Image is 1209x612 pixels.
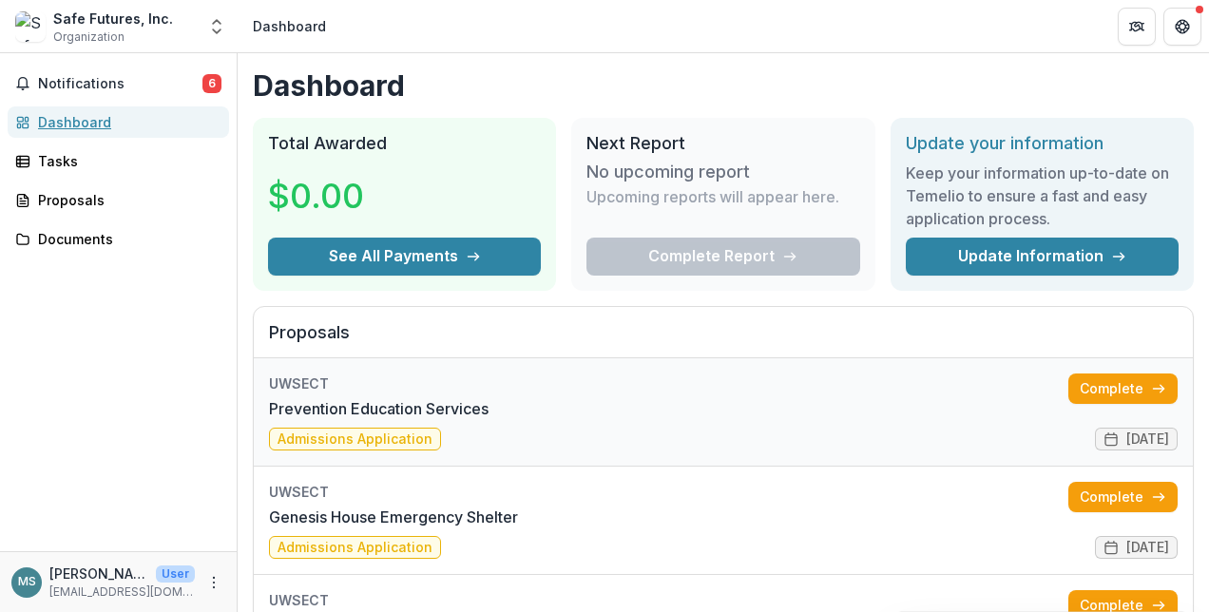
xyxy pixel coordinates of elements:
[268,238,541,276] button: See All Payments
[269,322,1178,358] h2: Proposals
[53,9,173,29] div: Safe Futures, Inc.
[1118,8,1156,46] button: Partners
[38,151,214,171] div: Tasks
[203,8,230,46] button: Open entity switcher
[156,565,195,583] p: User
[586,185,839,208] p: Upcoming reports will appear here.
[1163,8,1201,46] button: Get Help
[268,133,541,154] h2: Total Awarded
[49,564,148,583] p: [PERSON_NAME]
[269,397,489,420] a: Prevention Education Services
[269,506,518,528] a: Genesis House Emergency Shelter
[202,74,221,93] span: 6
[253,68,1194,103] h1: Dashboard
[8,223,229,255] a: Documents
[38,190,214,210] div: Proposals
[38,76,202,92] span: Notifications
[586,162,750,182] h3: No upcoming report
[15,11,46,42] img: Safe Futures, Inc.
[906,133,1179,154] h2: Update your information
[8,145,229,177] a: Tasks
[38,112,214,132] div: Dashboard
[8,106,229,138] a: Dashboard
[268,170,411,221] h3: $0.00
[53,29,125,46] span: Organization
[202,571,225,594] button: More
[1068,373,1178,404] a: Complete
[906,238,1179,276] a: Update Information
[1068,482,1178,512] a: Complete
[18,576,36,588] div: Margaret Soussloff
[253,16,326,36] div: Dashboard
[8,184,229,216] a: Proposals
[8,68,229,99] button: Notifications6
[586,133,859,154] h2: Next Report
[38,229,214,249] div: Documents
[245,12,334,40] nav: breadcrumb
[49,583,195,601] p: [EMAIL_ADDRESS][DOMAIN_NAME]
[906,162,1179,230] h3: Keep your information up-to-date on Temelio to ensure a fast and easy application process.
